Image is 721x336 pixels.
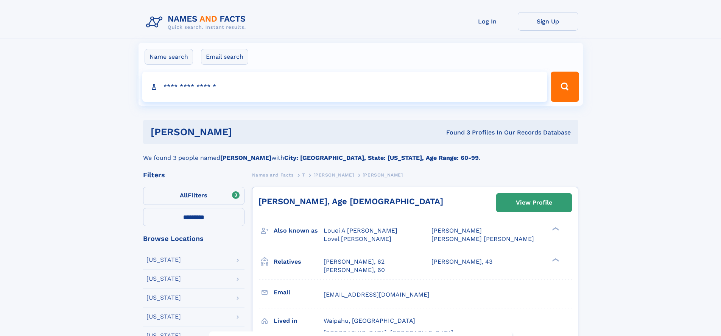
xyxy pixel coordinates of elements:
div: [US_STATE] [146,295,181,301]
span: [PERSON_NAME] [313,172,354,178]
div: [US_STATE] [146,257,181,263]
a: [PERSON_NAME], Age [DEMOGRAPHIC_DATA] [259,197,443,206]
a: [PERSON_NAME], 60 [324,266,385,274]
label: Email search [201,49,248,65]
span: [EMAIL_ADDRESS][DOMAIN_NAME] [324,291,430,298]
span: Lovel [PERSON_NAME] [324,235,391,242]
b: City: [GEOGRAPHIC_DATA], State: [US_STATE], Age Range: 60-99 [284,154,479,161]
div: Found 3 Profiles In Our Records Database [339,128,571,137]
a: [PERSON_NAME], 43 [431,258,492,266]
a: T [302,170,305,180]
h1: [PERSON_NAME] [151,127,339,137]
div: We found 3 people named with . [143,144,578,163]
h3: Also known as [274,224,324,237]
span: Louei A [PERSON_NAME] [324,227,397,234]
span: [PERSON_NAME] [PERSON_NAME] [431,235,534,242]
div: View Profile [516,194,552,211]
button: Search Button [551,72,579,102]
span: Waipahu, [GEOGRAPHIC_DATA] [324,317,415,324]
a: [PERSON_NAME], 62 [324,258,385,266]
h3: Email [274,286,324,299]
div: ❯ [550,227,559,231]
div: Filters [143,172,244,178]
label: Filters [143,187,244,205]
label: Name search [145,49,193,65]
img: Logo Names and Facts [143,12,252,33]
b: [PERSON_NAME] [220,154,271,161]
a: Log In [457,12,518,31]
div: Browse Locations [143,235,244,242]
div: [US_STATE] [146,276,181,282]
h3: Relatives [274,255,324,268]
span: All [180,192,188,199]
a: Sign Up [518,12,578,31]
div: [US_STATE] [146,314,181,320]
a: Names and Facts [252,170,294,180]
a: [PERSON_NAME] [313,170,354,180]
span: T [302,172,305,178]
h3: Lived in [274,314,324,327]
input: search input [142,72,548,102]
span: [PERSON_NAME] [363,172,403,178]
a: View Profile [497,194,572,212]
div: ❯ [550,257,559,262]
span: [PERSON_NAME] [431,227,482,234]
